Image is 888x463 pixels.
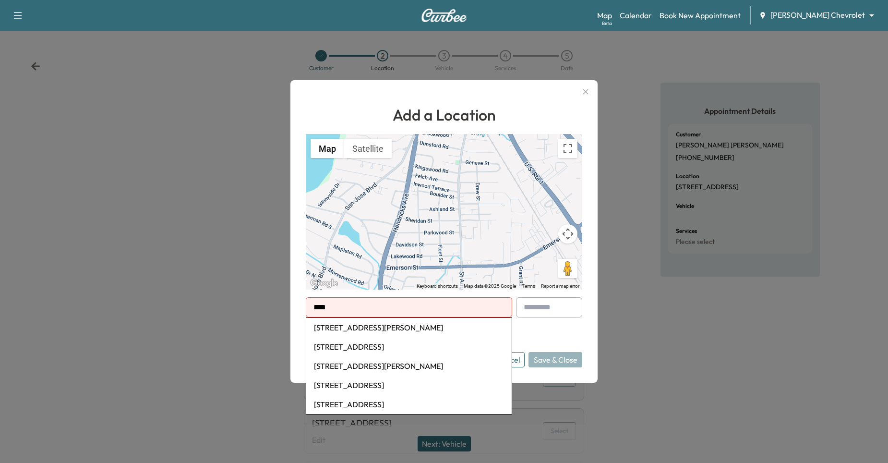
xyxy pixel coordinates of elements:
a: Terms (opens in new tab) [522,283,535,289]
li: [STREET_ADDRESS][PERSON_NAME] [306,318,512,337]
span: [PERSON_NAME] Chevrolet [770,10,865,21]
a: Book New Appointment [660,10,741,21]
li: [STREET_ADDRESS] [306,337,512,356]
div: Beta [602,20,612,27]
li: [STREET_ADDRESS][PERSON_NAME] [306,356,512,376]
a: Calendar [620,10,652,21]
li: [STREET_ADDRESS] [306,376,512,395]
button: Show street map [311,139,344,158]
button: Drag Pegman onto the map to open Street View [558,259,577,278]
button: Map camera controls [558,224,577,244]
li: [STREET_ADDRESS] [306,395,512,414]
a: Report a map error [541,283,579,289]
button: Keyboard shortcuts [417,283,458,290]
a: MapBeta [597,10,612,21]
a: Open this area in Google Maps (opens a new window) [308,277,340,290]
h1: Add a Location [306,103,582,126]
img: Curbee Logo [421,9,467,22]
span: Map data ©2025 Google [464,283,516,289]
img: Google [308,277,340,290]
button: Show satellite imagery [344,139,392,158]
button: Toggle fullscreen view [558,139,577,158]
